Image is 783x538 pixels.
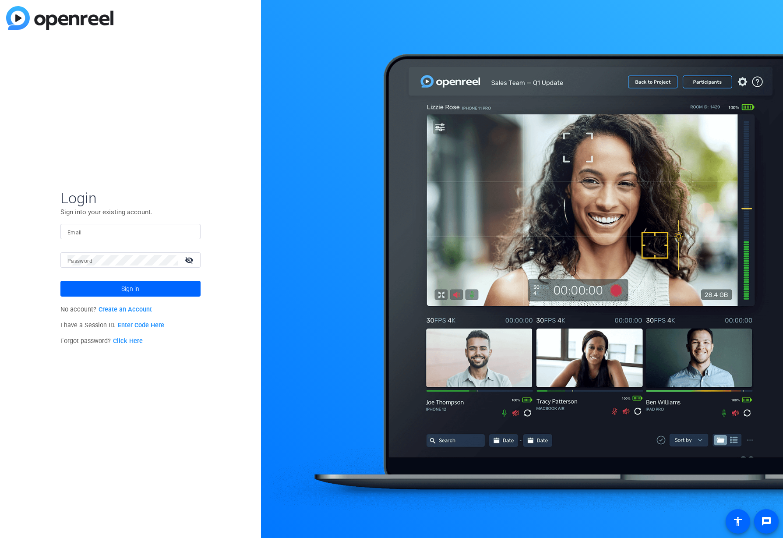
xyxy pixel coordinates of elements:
[761,516,772,527] mat-icon: message
[60,189,201,207] span: Login
[60,322,164,329] span: I have a Session ID.
[6,6,113,30] img: blue-gradient.svg
[60,207,201,217] p: Sign into your existing account.
[113,337,143,345] a: Click Here
[67,227,194,237] input: Enter Email Address
[180,254,201,266] mat-icon: visibility_off
[67,258,92,264] mat-label: Password
[99,306,152,313] a: Create an Account
[67,230,82,236] mat-label: Email
[60,337,143,345] span: Forgot password?
[733,516,743,527] mat-icon: accessibility
[60,281,201,297] button: Sign in
[121,278,139,300] span: Sign in
[118,322,164,329] a: Enter Code Here
[60,306,152,313] span: No account?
